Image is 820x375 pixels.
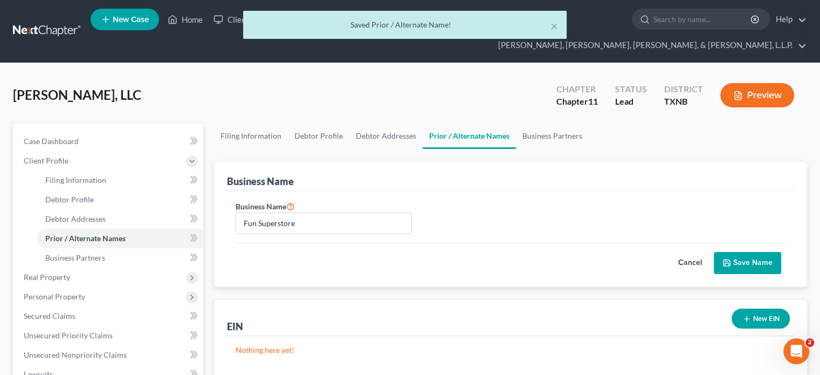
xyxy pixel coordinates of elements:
a: Client Portal [208,10,278,29]
button: Save Name [714,252,781,275]
p: Nothing here yet! [236,345,785,356]
span: Secured Claims [24,311,75,321]
span: Personal Property [24,292,85,301]
div: EIN [227,320,243,333]
span: Client Profile [24,156,68,165]
a: Unsecured Nonpriority Claims [15,345,203,365]
a: Debtor Addresses [37,209,203,229]
a: Help [770,10,807,29]
a: Filing Information [37,171,203,190]
span: Case Dashboard [24,137,79,146]
span: Unsecured Nonpriority Claims [24,350,127,359]
span: Business Partners [45,253,105,262]
div: Lead [615,96,647,108]
div: District [664,83,703,96]
a: Directory Cases [278,10,361,29]
a: Business Partners [516,123,589,149]
a: Debtor Addresses [349,123,423,149]
a: Home [162,10,208,29]
span: Debtor Profile [45,195,94,204]
button: Preview [720,83,794,107]
span: 2 [805,338,814,347]
div: Chapter [556,83,598,96]
input: Search by name... [653,9,752,29]
a: Filing Information [214,123,288,149]
div: Status [615,83,647,96]
span: [PERSON_NAME], LLC [13,87,141,103]
a: Prior / Alternate Names [37,229,203,248]
a: Debtor Profile [288,123,349,149]
span: Prior / Alternate Names [45,234,126,243]
button: Cancel [666,253,714,274]
button: New EIN [732,309,790,329]
a: Secured Claims [15,306,203,326]
div: Business Name [227,175,294,188]
a: Business Partners [37,248,203,268]
a: Case Dashboard [15,132,203,151]
div: Saved Prior / Alternate Name! [252,19,558,30]
a: Unsecured Priority Claims [15,326,203,345]
a: [PERSON_NAME], [PERSON_NAME], [PERSON_NAME], & [PERSON_NAME], L.L.P. [493,36,807,55]
div: Chapter [556,96,598,108]
div: TXNB [664,96,703,108]
span: Filing Information [45,175,106,185]
span: Real Property [24,272,70,282]
label: Business Name [236,200,295,213]
a: Prior / Alternate Names [423,123,516,149]
input: Enter business name... [236,213,411,234]
a: Debtor Profile [37,190,203,209]
span: Unsecured Priority Claims [24,331,113,340]
iframe: Intercom live chat [783,338,809,364]
span: Debtor Addresses [45,214,106,223]
span: 11 [588,96,598,106]
button: × [550,19,558,32]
